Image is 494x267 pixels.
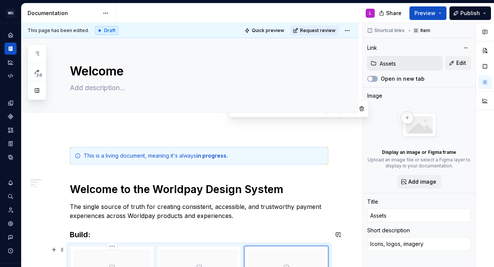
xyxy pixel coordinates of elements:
a: Home [5,29,17,41]
div: Documentation [28,9,99,17]
div: Link [367,44,377,52]
a: Documentation [5,43,17,55]
a: Code automation [5,70,17,82]
button: Notifications [5,177,17,189]
a: Design tokens [5,97,17,109]
button: Preview [409,6,446,20]
h1: Welcome to the Worldpay Design System [70,183,328,196]
span: Edit [456,59,466,67]
div: L [369,10,371,16]
a: Settings [5,218,17,230]
button: Request review [291,25,339,36]
strong: in progress. [196,152,228,159]
button: Search ⌘K [5,190,17,203]
span: Share [386,9,402,17]
h3: Build: [70,229,328,240]
div: This is a living document, meaning it's always [84,152,323,160]
textarea: Icons, logos, imagery [367,237,471,251]
button: WD [2,5,20,21]
a: Analytics [5,56,17,68]
span: Request review [300,28,335,34]
span: Preview [414,9,436,17]
span: 24 [35,72,43,78]
textarea: Welcome [68,62,327,80]
p: Upload an image file or select a Figma layer to display in your documentation. [367,157,471,169]
a: Assets [5,124,17,136]
button: Add image [397,175,441,189]
span: Quick preview [252,28,284,34]
span: Shortcut links [374,28,405,34]
div: Draft [95,26,118,35]
div: Image [367,92,382,100]
label: Open in new tab [381,75,425,83]
p: The single source of truth for creating consistent, accessible, and trustworthy payment experienc... [70,202,328,220]
div: Short description [367,227,410,234]
p: Display an image or Figma frame [382,149,456,155]
a: Invite team [5,204,17,216]
button: Edit [445,56,471,70]
span: Add image [408,178,436,186]
a: Data sources [5,151,17,163]
a: Components [5,110,17,123]
span: Publish [460,9,480,17]
input: Add title [367,209,471,222]
button: Share [375,6,406,20]
button: Quick preview [242,25,288,36]
a: Storybook stories [5,138,17,150]
button: Publish [449,6,491,20]
div: WD [6,9,15,18]
div: Title [367,198,378,206]
button: Shortcut links [365,25,408,36]
span: This page has been edited. [28,28,89,34]
button: Contact support [5,231,17,243]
